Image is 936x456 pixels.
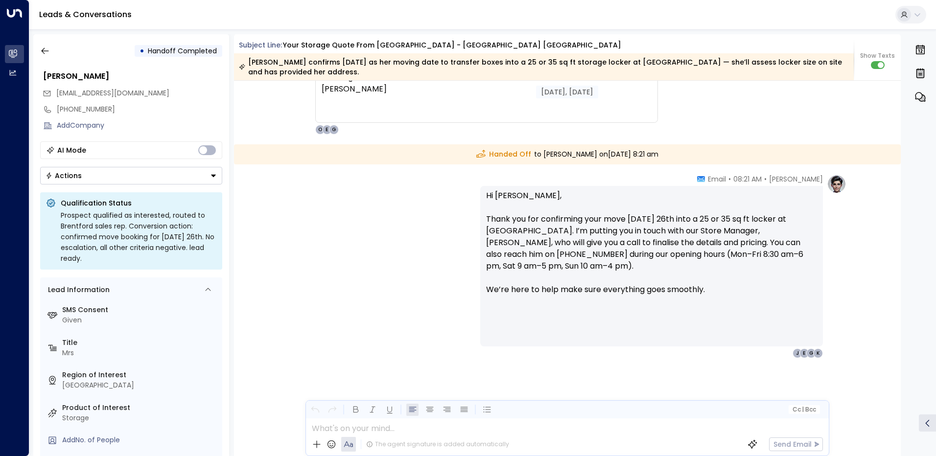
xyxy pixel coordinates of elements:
[315,125,325,135] div: O
[309,404,321,416] button: Undo
[476,149,531,160] span: Handed Off
[802,406,804,413] span: |
[728,174,731,184] span: •
[536,86,598,98] div: [DATE], [DATE]
[140,42,144,60] div: •
[806,348,816,358] div: G
[61,198,216,208] p: Qualification Status
[764,174,767,184] span: •
[239,57,848,77] div: [PERSON_NAME] confirms [DATE] as her moving date to transfer boxes into a 25 or 35 sq ft storage ...
[62,348,218,358] div: Mrs
[239,40,282,50] span: Subject Line:
[799,348,809,358] div: E
[366,440,509,449] div: The agent signature is added automatically
[43,70,222,82] div: [PERSON_NAME]
[788,405,819,414] button: Cc|Bcc
[813,348,823,358] div: K
[793,348,802,358] div: J
[62,370,218,380] label: Region of Interest
[62,380,218,390] div: [GEOGRAPHIC_DATA]
[860,51,895,60] span: Show Texts
[56,88,169,98] span: joannabindy@gmail.com
[827,174,846,194] img: profile-logo.png
[57,145,86,155] div: AI Mode
[62,338,218,348] label: Title
[57,120,222,131] div: AddCompany
[46,171,82,180] div: Actions
[234,144,901,164] div: to [PERSON_NAME] on [DATE] 8:21 am
[39,9,132,20] a: Leads & Conversations
[40,167,222,184] div: Button group with a nested menu
[769,174,823,184] span: [PERSON_NAME]
[62,413,218,423] div: Storage
[329,125,339,135] div: G
[708,174,726,184] span: Email
[61,210,216,264] div: Prospect qualified as interested, routed to Brentford sales rep. Conversion action: confirmed mov...
[62,305,218,315] label: SMS Consent
[733,174,762,184] span: 08:21 AM
[56,88,169,98] span: [EMAIL_ADDRESS][DOMAIN_NAME]
[486,190,817,307] p: Hi [PERSON_NAME], Thank you for confirming your move [DATE] 26th into a 25 or 35 sq ft locker at ...
[45,285,110,295] div: Lead Information
[148,46,217,56] span: Handoff Completed
[283,40,621,50] div: Your storage quote from [GEOGRAPHIC_DATA] - [GEOGRAPHIC_DATA] [GEOGRAPHIC_DATA]
[40,167,222,184] button: Actions
[57,104,222,114] div: [PHONE_NUMBER]
[62,315,218,325] div: Given
[326,404,338,416] button: Redo
[792,406,816,413] span: Cc Bcc
[62,435,218,445] div: AddNo. of People
[62,403,218,413] label: Product of Interest
[322,125,332,135] div: E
